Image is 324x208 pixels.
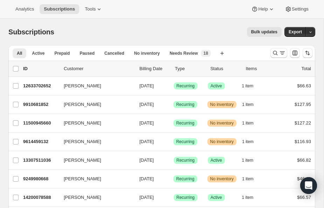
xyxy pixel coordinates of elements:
span: [PERSON_NAME] [64,175,101,182]
span: Subscriptions [8,28,54,36]
span: [DATE] [139,102,154,107]
span: Active [32,51,44,56]
span: $116.93 [295,139,311,144]
button: [PERSON_NAME] [60,173,130,184]
button: [PERSON_NAME] [60,155,130,166]
button: Settings [281,4,313,14]
span: 1 item [242,83,254,89]
button: Sort the results [303,48,312,58]
span: Active [211,157,222,163]
span: All [17,51,22,56]
span: No inventory [210,102,234,107]
span: Prepaid [54,51,70,56]
span: [PERSON_NAME] [64,82,101,89]
span: $66.63 [297,83,311,88]
div: 11500945660[PERSON_NAME][DATE]SuccessRecurringWarningNo inventory1 item$127.22 [23,118,311,128]
span: Help [258,6,268,12]
div: 14200078588[PERSON_NAME][DATE]SuccessRecurringSuccessActive1 item$66.57 [23,193,311,202]
span: No inventory [210,120,234,126]
div: Type [175,65,205,72]
button: 1 item [242,118,261,128]
div: Items [246,65,276,72]
div: Open Intercom Messenger [300,177,317,194]
span: [DATE] [139,83,154,88]
button: Tools [81,4,107,14]
button: 1 item [242,155,261,165]
p: 9614459132 [23,138,58,145]
span: [PERSON_NAME] [64,194,101,201]
span: Paused [80,51,95,56]
p: Billing Date [139,65,169,72]
span: 18 [204,51,208,56]
span: Cancelled [104,51,124,56]
span: Export [289,29,302,35]
span: Settings [292,6,309,12]
div: 9614459132[PERSON_NAME][DATE]SuccessRecurringWarningNo inventory1 item$116.93 [23,137,311,147]
button: Bulk updates [247,27,282,37]
span: 1 item [242,195,254,200]
span: 1 item [242,120,254,126]
button: Customize table column order and visibility [290,48,300,58]
span: 1 item [242,176,254,182]
span: $66.82 [297,157,311,163]
button: [PERSON_NAME] [60,80,130,92]
button: Subscriptions [40,4,79,14]
span: [DATE] [139,120,154,126]
span: Tools [85,6,96,12]
span: Recurring [176,139,194,145]
p: 12633702652 [23,82,58,89]
span: No inventory [134,51,160,56]
p: 9910681852 [23,101,58,108]
span: Bulk updates [251,29,277,35]
span: No inventory [210,176,234,182]
div: IDCustomerBilling DateTypeStatusItemsTotal [23,65,311,72]
button: Help [247,4,279,14]
span: $127.95 [295,102,311,107]
span: 1 item [242,157,254,163]
p: 13307511036 [23,157,58,164]
span: [PERSON_NAME] [64,138,101,145]
p: 9249980668 [23,175,58,182]
span: No inventory [210,139,234,145]
p: 11500945660 [23,120,58,127]
span: [DATE] [139,139,154,144]
p: Customer [64,65,134,72]
button: [PERSON_NAME] [60,99,130,110]
p: ID [23,65,58,72]
div: 13307511036[PERSON_NAME][DATE]SuccessRecurringSuccessActive1 item$66.82 [23,155,311,165]
span: 1 item [242,139,254,145]
button: 1 item [242,137,261,147]
button: 1 item [242,174,261,184]
p: Total [302,65,311,72]
span: $66.57 [297,195,311,200]
span: Active [211,83,222,89]
button: Export [284,27,306,37]
p: Status [210,65,240,72]
span: Recurring [176,176,194,182]
button: Analytics [11,4,38,14]
span: [DATE] [139,176,154,181]
span: [DATE] [139,195,154,200]
span: Recurring [177,195,195,200]
button: 1 item [242,193,261,202]
div: 12633702652[PERSON_NAME][DATE]SuccessRecurringSuccessActive1 item$66.63 [23,81,311,91]
span: [DATE] [139,157,154,163]
p: 14200078588 [23,194,58,201]
button: [PERSON_NAME] [60,118,130,129]
button: 1 item [242,81,261,91]
span: Recurring [177,83,195,89]
span: Recurring [176,120,194,126]
span: Subscriptions [44,6,75,12]
span: $127.22 [295,120,311,126]
button: Create new view [216,48,228,58]
div: 9249980668[PERSON_NAME][DATE]SuccessRecurringWarningNo inventory1 item$46.41 [23,174,311,184]
span: Active [211,195,222,200]
button: Search and filter results [270,48,287,58]
span: Needs Review [170,51,198,56]
button: [PERSON_NAME] [60,136,130,147]
div: 9910681852[PERSON_NAME][DATE]SuccessRecurringWarningNo inventory1 item$127.95 [23,100,311,109]
span: $46.41 [297,176,311,181]
span: [PERSON_NAME] [64,101,101,108]
button: 1 item [242,100,261,109]
span: Recurring [176,102,194,107]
